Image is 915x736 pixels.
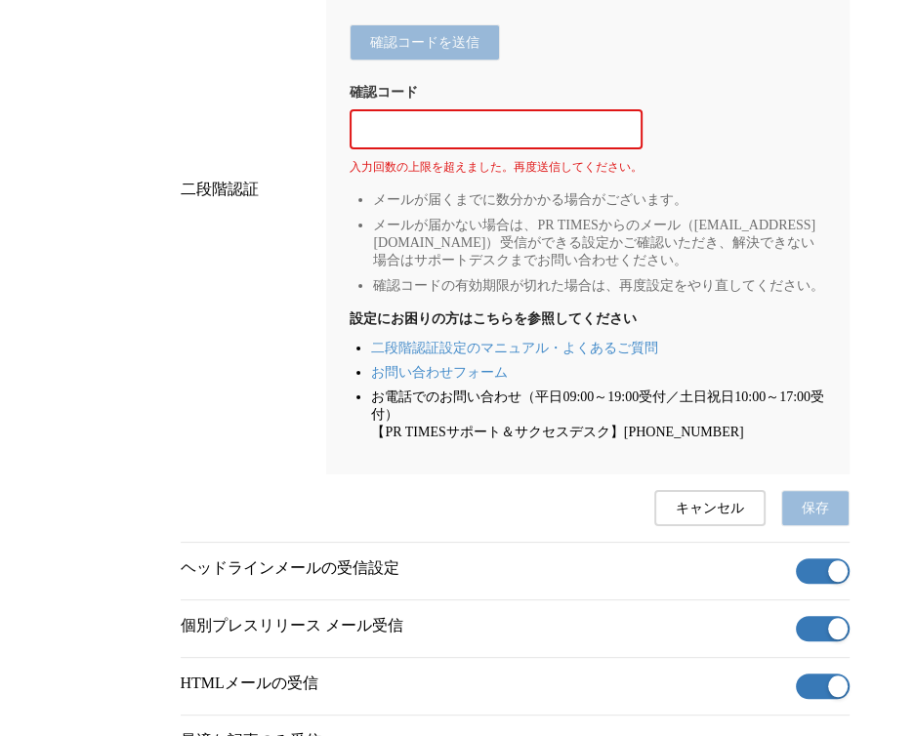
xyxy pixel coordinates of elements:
[373,191,825,209] li: メールが届くまでに数分かかる場合がございます。
[781,490,850,526] button: 保存
[359,119,633,141] input: 2段階認証の確認コードを入力する
[350,310,825,328] b: 設定にお困りの方はこちらを参照してください
[373,277,825,295] li: 確認コードの有効期限が切れた場合は、再度設定をやり直してください。
[371,341,658,355] a: 二段階認証設定のマニュアル・よくあるご質問
[654,490,766,526] button: キャンセル
[802,500,829,517] span: 保存
[181,674,788,694] p: HTMLメールの受信
[181,616,788,636] p: 個別プレスリリース メール受信
[373,217,825,269] li: メールが届かない場合は、PR TIMESからのメール（[EMAIL_ADDRESS][DOMAIN_NAME]）受信ができる設定かご確認いただき、解決できない場合はサポートデスクまでお問い合わせ...
[350,24,500,61] button: 確認コードを送信
[371,365,508,380] a: お問い合わせフォーム
[181,180,312,200] div: 二段階認証
[371,388,825,441] li: お電話でのお問い合わせ（平日09:00～19:00受付／土日祝日10:00～17:00受付） 【PR TIMESサポート＆サクセスデスク】[PHONE_NUMBER]
[676,500,744,517] span: キャンセル
[350,160,643,174] span: 入力回数の上限を超えました。再度送信してください。
[370,34,479,52] span: 確認コードを送信
[181,558,788,579] p: ヘッドラインメールの受信設定
[350,84,825,102] div: 確認コード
